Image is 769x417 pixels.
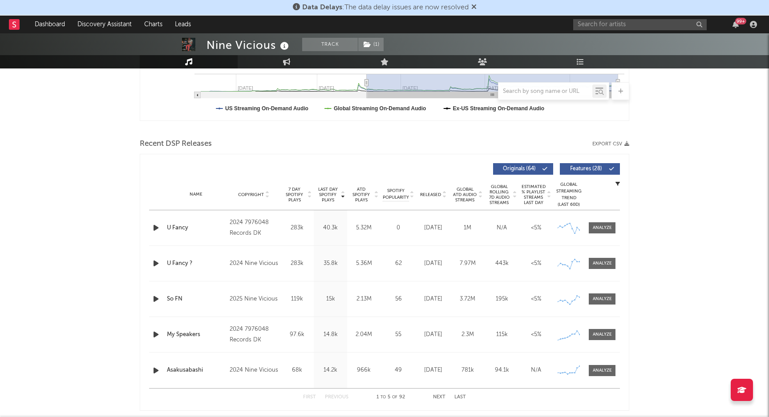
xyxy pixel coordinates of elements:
[167,259,225,268] a: U Fancy ?
[733,21,739,28] button: 99+
[225,105,308,112] text: US Streaming On-Demand Audio
[283,224,312,233] div: 283k
[138,16,169,33] a: Charts
[453,105,545,112] text: Ex-US Streaming On-Demand Audio
[316,224,345,233] div: 40.3k
[420,192,441,197] span: Released
[302,4,342,11] span: Data Delays
[167,330,225,339] a: My Speakers
[499,166,540,172] span: Originals ( 64 )
[349,295,378,304] div: 2.13M
[334,105,426,112] text: Global Streaming On-Demand Audio
[487,330,517,339] div: 115k
[303,395,316,400] button: First
[487,259,517,268] div: 443k
[283,259,312,268] div: 283k
[453,295,482,304] div: 3.72M
[383,259,414,268] div: 62
[592,141,629,147] button: Export CSV
[349,187,373,203] span: ATD Spotify Plays
[487,295,517,304] div: 195k
[418,224,448,233] div: [DATE]
[316,187,340,203] span: Last Day Spotify Plays
[283,366,312,375] div: 68k
[521,259,551,268] div: <5%
[487,184,511,205] span: Global Rolling 7D Audio Streams
[283,295,312,304] div: 119k
[349,330,378,339] div: 2.04M
[316,295,345,304] div: 15k
[238,192,264,197] span: Copyright
[316,330,345,339] div: 14.8k
[316,366,345,375] div: 14.2k
[453,224,482,233] div: 1M
[521,224,551,233] div: <5%
[71,16,138,33] a: Discovery Assistant
[383,188,409,201] span: Spotify Popularity
[230,294,278,305] div: 2025 Nine Vicious
[735,18,746,24] div: 99 +
[383,224,414,233] div: 0
[366,392,415,403] div: 1 5 92
[453,259,482,268] div: 7.97M
[349,259,378,268] div: 5.36M
[471,4,477,11] span: Dismiss
[316,259,345,268] div: 35.8k
[230,324,278,345] div: 2024 7976048 Records DK
[302,4,469,11] span: : The data delay issues are now resolved
[167,366,225,375] a: Asakusabashi
[498,88,592,95] input: Search by song name or URL
[560,163,620,175] button: Features(28)
[521,184,546,205] span: Estimated % Playlist Streams Last Day
[418,366,448,375] div: [DATE]
[487,366,517,375] div: 94.1k
[573,19,707,30] input: Search for artists
[383,295,414,304] div: 56
[283,330,312,339] div: 97.6k
[555,181,582,208] div: Global Streaming Trend (Last 60D)
[167,224,225,233] a: U Fancy
[453,366,482,375] div: 781k
[302,38,358,51] button: Track
[521,330,551,339] div: <5%
[167,295,225,304] a: So FN
[167,191,225,198] div: Name
[521,366,551,375] div: N/A
[206,38,291,52] div: Nine Vicious
[418,330,448,339] div: [DATE]
[453,330,482,339] div: 2.3M
[140,139,212,149] span: Recent DSP Releases
[487,224,517,233] div: N/A
[418,259,448,268] div: [DATE]
[349,366,378,375] div: 966k
[454,395,466,400] button: Last
[358,38,384,51] span: ( 1 )
[383,366,414,375] div: 49
[28,16,71,33] a: Dashboard
[169,16,197,33] a: Leads
[380,395,386,399] span: to
[283,187,306,203] span: 7 Day Spotify Plays
[349,224,378,233] div: 5.32M
[230,365,278,376] div: 2024 Nine Vicious
[418,295,448,304] div: [DATE]
[383,330,414,339] div: 55
[230,217,278,239] div: 2024 7976048 Records DK
[230,258,278,269] div: 2024 Nine Vicious
[521,295,551,304] div: <5%
[325,395,348,400] button: Previous
[433,395,445,400] button: Next
[392,395,397,399] span: of
[493,163,553,175] button: Originals(64)
[566,166,607,172] span: Features ( 28 )
[453,187,477,203] span: Global ATD Audio Streams
[358,38,384,51] button: (1)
